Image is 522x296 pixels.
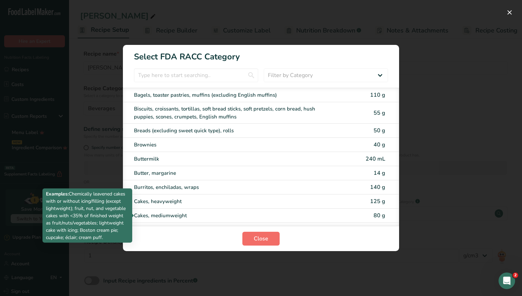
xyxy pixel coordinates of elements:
[123,45,399,63] h1: Select FDA RACC Category
[242,232,280,246] button: Close
[134,105,330,121] div: Biscuits, croissants, tortillas, soft bread sticks, soft pretzels, corn bread, hush puppies, scon...
[134,155,330,163] div: Buttermilk
[134,68,258,82] input: Type here to start searching..
[46,191,69,197] b: Examples:
[134,169,330,177] div: Butter, margarine
[134,127,330,135] div: Breads (excluding sweet quick type), rolls
[374,212,385,219] span: 80 g
[513,273,518,278] span: 2
[134,212,330,220] div: Cakes, mediumweight
[134,198,330,206] div: Cakes, heavyweight
[370,198,385,205] span: 125 g
[366,155,385,163] span: 240 mL
[499,273,515,289] iframe: Intercom live chat
[46,190,129,241] p: Chemically leavened cakes with or without icing/filling (except lightweight); fruit, nut, and veg...
[374,141,385,149] span: 40 g
[370,183,385,191] span: 140 g
[254,235,268,243] span: Close
[374,127,385,134] span: 50 g
[134,226,330,234] div: Cakes, lightweight (angel food, chiffon, or sponge cake without icing or filling)
[134,141,330,149] div: Brownies
[134,91,330,99] div: Bagels, toaster pastries, muffins (excluding English muffins)
[134,183,330,191] div: Burritos, enchiladas, wraps
[370,91,385,99] span: 110 g
[374,169,385,177] span: 14 g
[374,109,385,117] span: 55 g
